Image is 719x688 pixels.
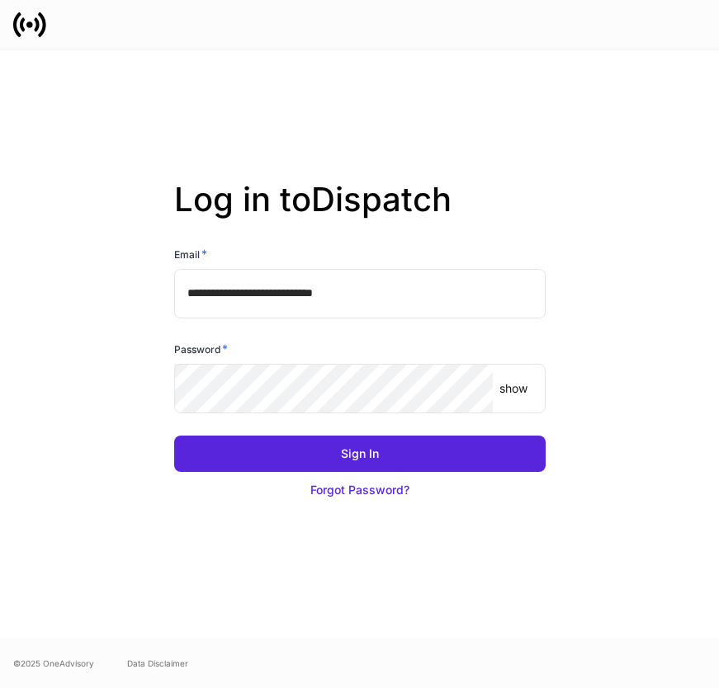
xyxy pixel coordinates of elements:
span: © 2025 OneAdvisory [13,657,94,670]
div: Forgot Password? [310,482,409,498]
h6: Email [174,246,207,262]
div: Sign In [341,445,379,462]
a: Data Disclaimer [127,657,188,670]
button: Sign In [174,436,546,472]
button: Forgot Password? [174,472,546,508]
p: show [499,380,527,397]
h2: Log in to Dispatch [174,180,546,246]
h6: Password [174,341,228,357]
